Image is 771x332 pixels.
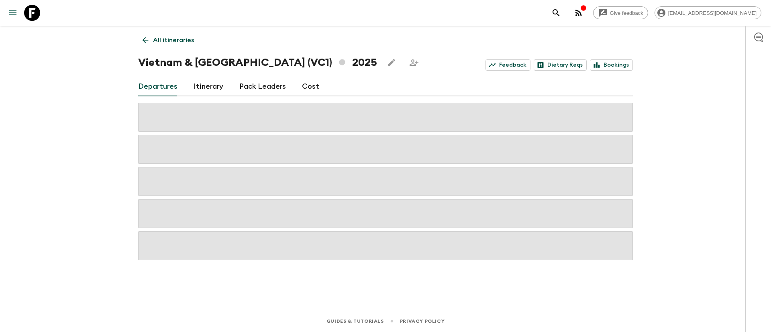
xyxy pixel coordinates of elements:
[593,6,648,19] a: Give feedback
[138,55,377,71] h1: Vietnam & [GEOGRAPHIC_DATA] (VC1) 2025
[5,5,21,21] button: menu
[485,59,530,71] a: Feedback
[548,5,564,21] button: search adventures
[302,77,319,96] a: Cost
[239,77,286,96] a: Pack Leaders
[655,6,761,19] div: [EMAIL_ADDRESS][DOMAIN_NAME]
[606,10,648,16] span: Give feedback
[400,317,445,326] a: Privacy Policy
[534,59,587,71] a: Dietary Reqs
[138,32,198,48] a: All itineraries
[664,10,761,16] span: [EMAIL_ADDRESS][DOMAIN_NAME]
[406,55,422,71] span: Share this itinerary
[590,59,633,71] a: Bookings
[153,35,194,45] p: All itineraries
[194,77,223,96] a: Itinerary
[326,317,384,326] a: Guides & Tutorials
[383,55,400,71] button: Edit this itinerary
[138,77,177,96] a: Departures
